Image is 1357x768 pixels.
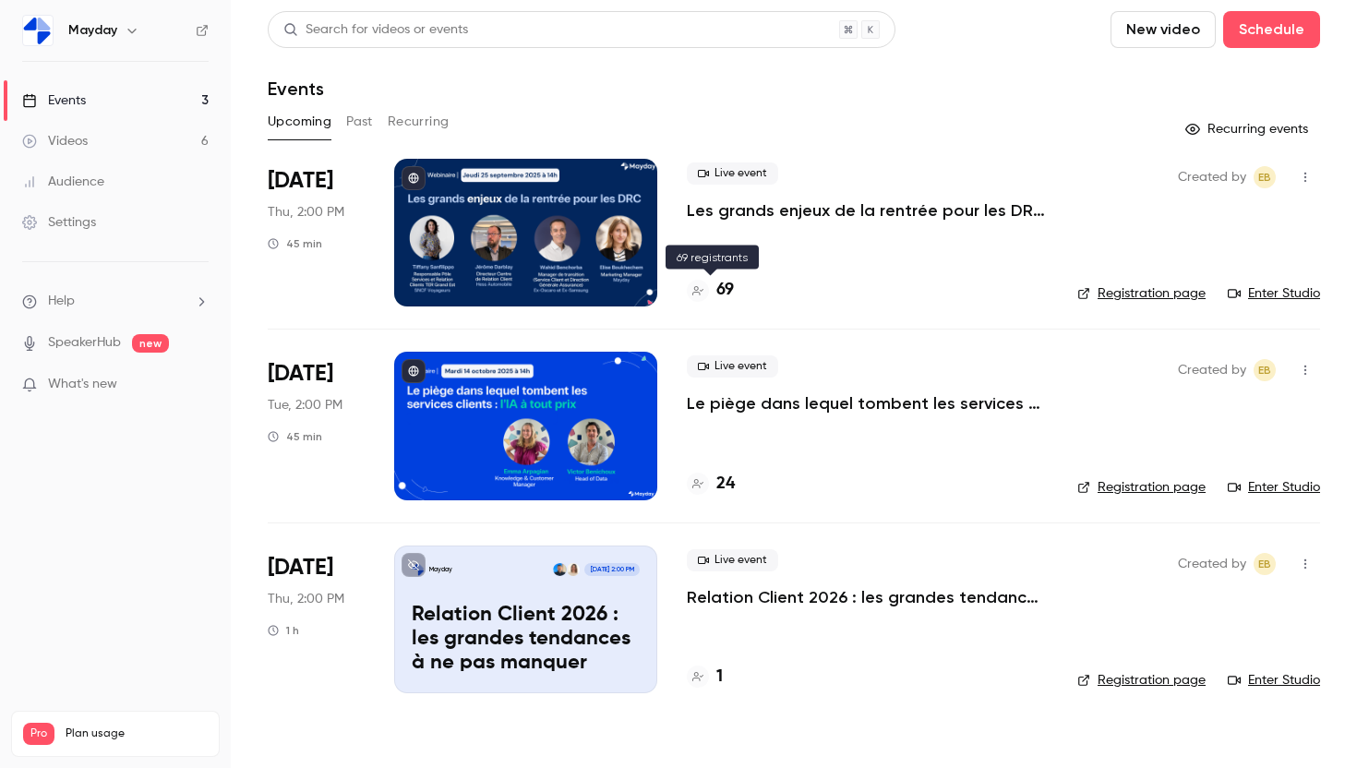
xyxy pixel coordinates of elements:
a: Enter Studio [1228,478,1320,497]
a: Relation Client 2026 : les grandes tendances à ne pas manquerMaydaySolène NassifFrançois Castro-L... [394,546,657,693]
div: Nov 13 Thu, 2:00 PM (Europe/Paris) [268,546,365,693]
p: Relation Client 2026 : les grandes tendances à ne pas manquer [412,604,640,675]
div: Audience [22,173,104,191]
span: [DATE] [268,553,333,582]
button: Upcoming [268,107,331,137]
span: new [132,334,169,353]
span: Elise Boukhechem [1254,553,1276,575]
span: EB [1258,359,1271,381]
span: Elise Boukhechem [1254,359,1276,381]
span: Help [48,292,75,311]
span: [DATE] [268,166,333,196]
h1: Events [268,78,324,100]
span: Live event [687,355,778,378]
span: Elise Boukhechem [1254,166,1276,188]
a: Enter Studio [1228,671,1320,690]
li: help-dropdown-opener [22,292,209,311]
button: Recurring events [1177,114,1320,144]
img: François Castro-Lara [553,563,566,576]
div: 1 h [268,623,299,638]
button: Schedule [1223,11,1320,48]
a: Le piège dans lequel tombent les services clients : l’IA à tout prix [687,392,1048,414]
a: Registration page [1077,671,1206,690]
span: [DATE] [268,359,333,389]
span: Created by [1178,359,1246,381]
a: Les grands enjeux de la rentrée pour les DRC : cap sur la performance [687,199,1048,222]
span: [DATE] 2:00 PM [584,563,639,576]
h6: Mayday [68,21,117,40]
div: 45 min [268,429,322,444]
img: Mayday [23,16,53,45]
span: Tue, 2:00 PM [268,396,342,414]
div: Oct 14 Tue, 2:00 PM (Europe/Paris) [268,352,365,499]
h4: 69 [716,278,734,303]
div: Settings [22,213,96,232]
button: New video [1111,11,1216,48]
span: Thu, 2:00 PM [268,590,344,608]
div: Search for videos or events [283,20,468,40]
h4: 24 [716,472,735,497]
a: 69 [687,278,734,303]
div: Sep 25 Thu, 2:00 PM (Europe/Paris) [268,159,365,306]
a: Enter Studio [1228,284,1320,303]
h4: 1 [716,665,723,690]
span: Live event [687,549,778,571]
span: Created by [1178,166,1246,188]
a: Registration page [1077,284,1206,303]
a: Relation Client 2026 : les grandes tendances à ne pas manquer [687,586,1048,608]
a: 1 [687,665,723,690]
button: Recurring [388,107,450,137]
a: Registration page [1077,478,1206,497]
a: SpeakerHub [48,333,121,353]
button: Past [346,107,373,137]
span: Thu, 2:00 PM [268,203,344,222]
img: Solène Nassif [567,563,580,576]
span: What's new [48,375,117,394]
span: EB [1258,166,1271,188]
span: Plan usage [66,726,208,741]
p: Mayday [429,565,452,574]
a: 24 [687,472,735,497]
iframe: Noticeable Trigger [186,377,209,393]
span: EB [1258,553,1271,575]
div: Events [22,91,86,110]
span: Created by [1178,553,1246,575]
span: Pro [23,723,54,745]
div: Videos [22,132,88,150]
div: 45 min [268,236,322,251]
span: Live event [687,162,778,185]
